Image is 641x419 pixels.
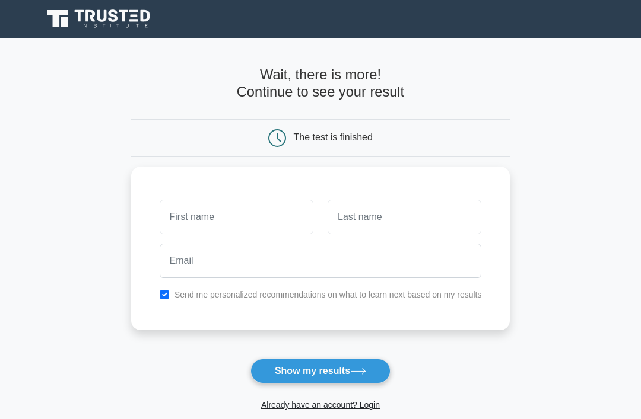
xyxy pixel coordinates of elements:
h4: Wait, there is more! Continue to see your result [131,66,510,100]
input: Email [160,244,482,278]
label: Send me personalized recommendations on what to learn next based on my results [174,290,482,299]
input: Last name [328,200,481,234]
a: Already have an account? Login [261,400,380,410]
input: First name [160,200,313,234]
div: The test is finished [294,132,373,142]
button: Show my results [250,359,391,383]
